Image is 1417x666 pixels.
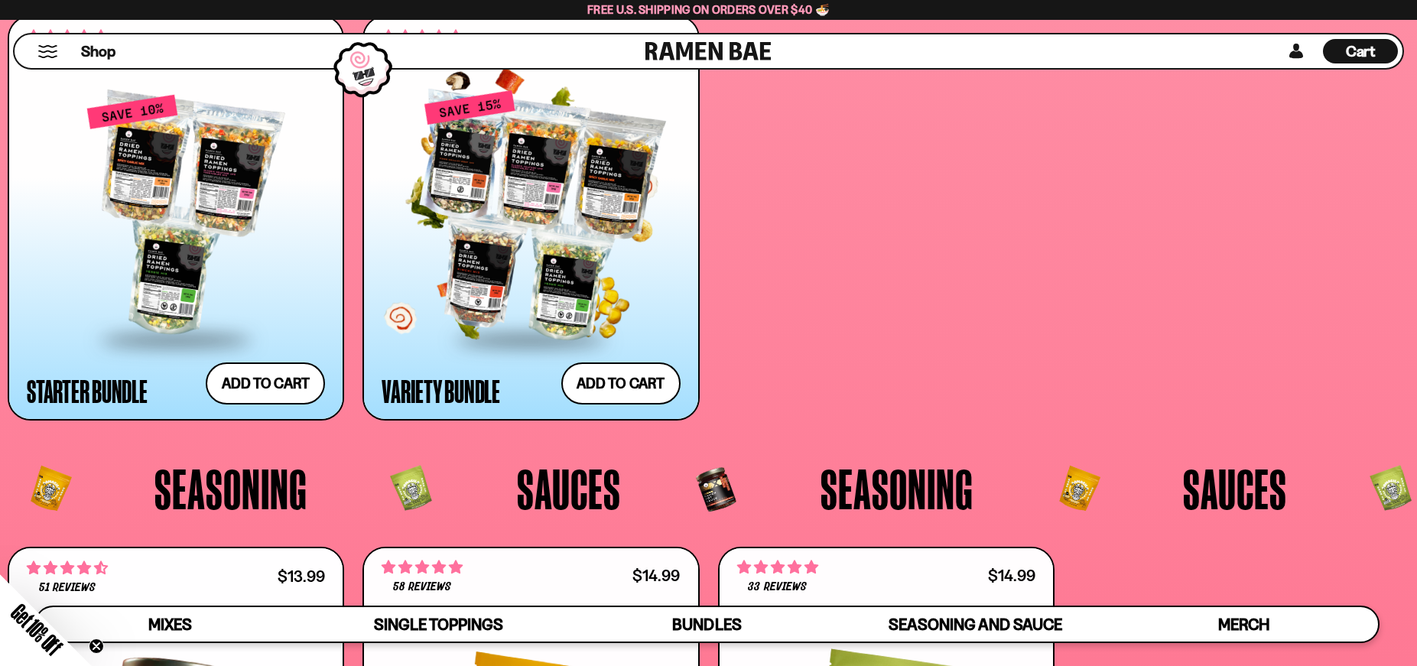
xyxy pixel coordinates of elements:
div: Starter Bundle [27,377,148,404]
span: Free U.S. Shipping on Orders over $40 🍜 [587,2,830,17]
a: 4.63 stars 6355 reviews $114.99 Variety Bundle Add to cart [362,15,699,421]
span: Seasoning [154,460,307,517]
span: Mixes [148,615,192,634]
span: 58 reviews [393,581,451,593]
span: 33 reviews [748,581,806,593]
span: 5.00 stars [737,557,818,577]
a: Merch [1110,607,1378,642]
div: Variety Bundle [382,377,500,404]
span: Get 10% Off [7,599,67,659]
button: Close teaser [89,638,104,654]
div: $13.99 [278,569,325,583]
span: Bundles [672,615,741,634]
span: Seasoning [821,460,973,517]
a: Cart [1323,34,1398,68]
span: 4.83 stars [382,557,463,577]
span: Merch [1218,615,1269,634]
a: Mixes [36,607,304,642]
a: Shop [81,39,115,63]
button: Add to cart [561,362,681,404]
div: $14.99 [988,568,1035,583]
a: Bundles [573,607,841,642]
span: Cart [1346,42,1376,60]
button: Add to cart [206,362,325,404]
span: Single Toppings [374,615,503,634]
span: 4.71 stars [27,558,108,578]
button: Mobile Menu Trigger [37,45,58,58]
a: Single Toppings [304,607,573,642]
span: Shop [81,41,115,62]
div: $14.99 [632,568,680,583]
span: Seasoning and Sauce [889,615,1062,634]
span: Sauces [517,460,621,517]
a: 4.71 stars 4845 reviews $69.99 Starter Bundle Add to cart [8,15,344,421]
a: Seasoning and Sauce [841,607,1110,642]
span: Sauces [1183,460,1287,517]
